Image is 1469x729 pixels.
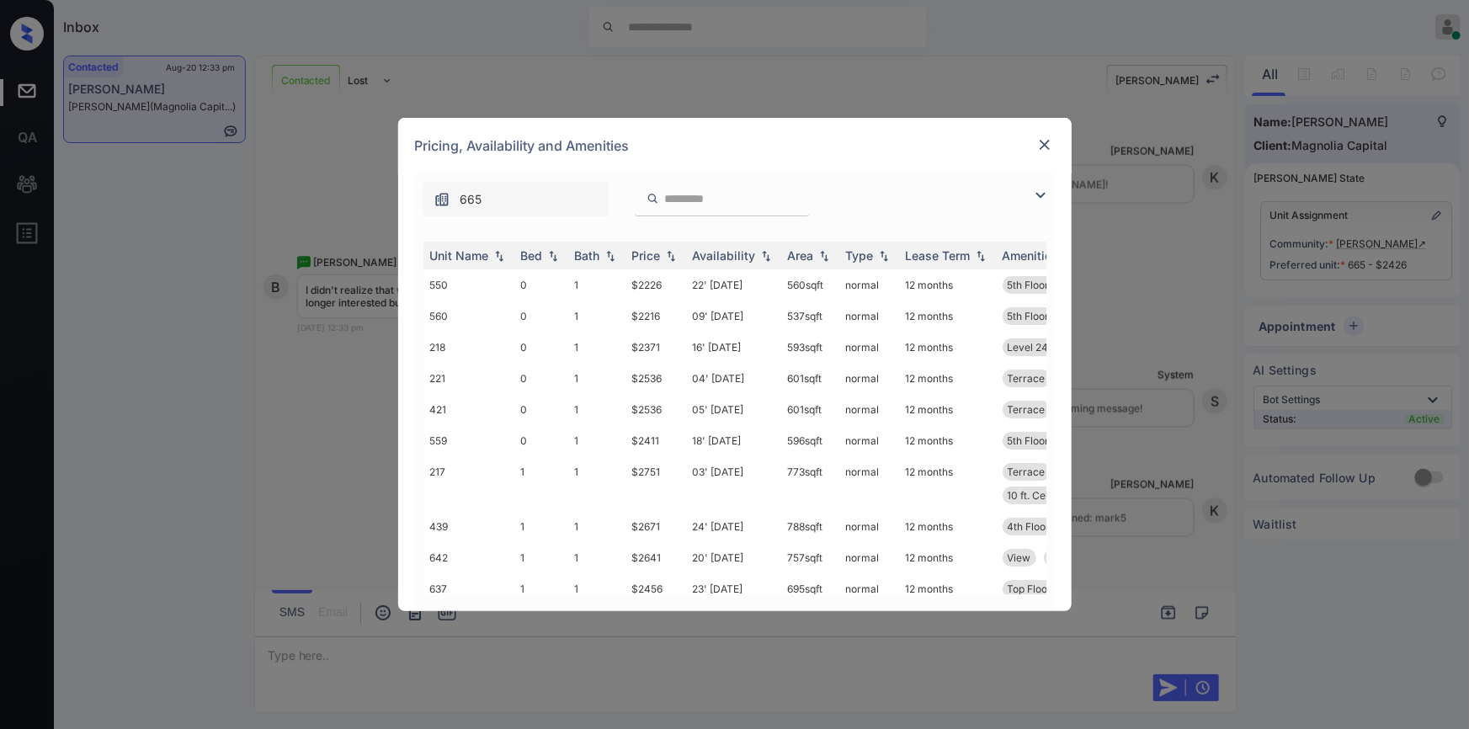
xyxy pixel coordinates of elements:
td: 218 [423,332,514,363]
span: 10 ft. Ceilings [1008,489,1071,502]
td: $2216 [625,301,686,332]
td: 1 [568,394,625,425]
td: 559 [423,425,514,456]
td: 05' [DATE] [686,394,781,425]
span: 5th Floor [1008,310,1050,322]
td: 560 [423,301,514,332]
td: $2371 [625,332,686,363]
td: 16' [DATE] [686,332,781,363]
td: 18' [DATE] [686,425,781,456]
img: sorting [663,250,679,262]
td: 0 [514,332,568,363]
img: sorting [491,250,508,262]
td: 773 sqft [781,456,839,511]
td: normal [839,573,899,604]
img: sorting [876,250,892,262]
img: sorting [602,250,619,262]
td: 24' [DATE] [686,511,781,542]
td: $2536 [625,363,686,394]
td: $2641 [625,542,686,573]
td: 642 [423,542,514,573]
td: 1 [568,511,625,542]
td: 0 [514,363,568,394]
div: Bath [575,248,600,263]
td: normal [839,511,899,542]
td: $2751 [625,456,686,511]
div: Area [788,248,814,263]
td: 1 [568,301,625,332]
td: 601 sqft [781,394,839,425]
td: 439 [423,511,514,542]
td: 537 sqft [781,301,839,332]
td: 421 [423,394,514,425]
span: 5th Floor [1008,279,1050,291]
td: normal [839,456,899,511]
span: View [1008,551,1031,564]
td: 1 [568,542,625,573]
span: Level 24 [1008,341,1049,354]
td: $2411 [625,425,686,456]
td: 09' [DATE] [686,301,781,332]
td: 0 [514,394,568,425]
td: normal [839,394,899,425]
div: Availability [693,248,756,263]
td: 12 months [899,456,996,511]
td: normal [839,332,899,363]
td: 0 [514,269,568,301]
td: normal [839,301,899,332]
td: 1 [568,573,625,604]
td: 757 sqft [781,542,839,573]
td: 20' [DATE] [686,542,781,573]
td: 550 [423,269,514,301]
span: 5th Floor [1008,434,1050,447]
td: normal [839,269,899,301]
td: 1 [568,332,625,363]
td: 593 sqft [781,332,839,363]
td: 1 [514,456,568,511]
span: Terrace [1008,403,1046,416]
img: icon-zuma [434,191,450,208]
td: 1 [514,511,568,542]
td: 12 months [899,269,996,301]
td: 221 [423,363,514,394]
td: 12 months [899,394,996,425]
span: 665 [460,190,482,209]
div: Unit Name [430,248,489,263]
div: Amenities [1003,248,1059,263]
td: 22' [DATE] [686,269,781,301]
div: Price [632,248,661,263]
td: 23' [DATE] [686,573,781,604]
td: 12 months [899,301,996,332]
td: $2671 [625,511,686,542]
div: Type [846,248,874,263]
td: 12 months [899,542,996,573]
td: 217 [423,456,514,511]
td: 12 months [899,511,996,542]
td: 560 sqft [781,269,839,301]
td: 1 [568,363,625,394]
td: 03' [DATE] [686,456,781,511]
div: Pricing, Availability and Amenities [398,118,1072,173]
td: $2536 [625,394,686,425]
span: Terrace [1008,466,1046,478]
td: 0 [514,425,568,456]
td: normal [839,363,899,394]
td: 1 [568,269,625,301]
span: 4th Floor [1008,520,1051,533]
img: sorting [545,250,562,262]
img: icon-zuma [647,191,659,206]
td: 12 months [899,425,996,456]
div: Lease Term [906,248,971,263]
td: 12 months [899,573,996,604]
td: 04' [DATE] [686,363,781,394]
td: 1 [568,456,625,511]
img: icon-zuma [1030,185,1051,205]
td: 601 sqft [781,363,839,394]
img: sorting [758,250,774,262]
td: 12 months [899,363,996,394]
td: 1 [514,542,568,573]
td: $2226 [625,269,686,301]
div: Bed [521,248,543,263]
td: 596 sqft [781,425,839,456]
td: $2456 [625,573,686,604]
